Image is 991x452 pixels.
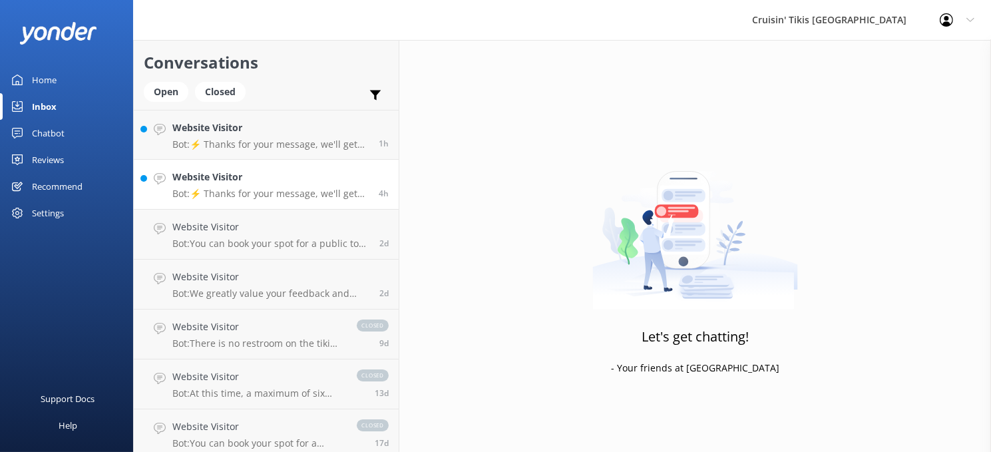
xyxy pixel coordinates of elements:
h4: Website Visitor [172,419,343,434]
p: Bot: We greatly value your feedback and encourage you to leave a review for us on Google at [URL]... [172,288,369,300]
a: Website VisitorBot:⚡ Thanks for your message, we'll get back to you as soon as we can. You're als... [134,160,399,210]
p: Bot: ⚡ Thanks for your message, we'll get back to you as soon as we can. You're also welcome to k... [172,188,369,200]
p: Bot: At this time, a maximum of six guests can be accommodated on a private tour. [172,387,343,399]
div: Closed [195,82,246,102]
h4: Website Visitor [172,120,369,135]
div: Support Docs [41,385,95,412]
span: 03:47pm 31-Jul-2025 (UTC -05:00) America/Cancun [375,437,389,449]
div: Reviews [32,146,64,173]
h3: Let's get chatting! [642,326,749,347]
div: Help [59,412,77,439]
div: Recommend [32,173,83,200]
div: Settings [32,200,64,226]
img: artwork of a man stealing a conversation from at giant smartphone [592,143,798,310]
h2: Conversations [144,50,389,75]
div: Home [32,67,57,93]
span: closed [357,320,389,332]
a: Website VisitorBot:⚡ Thanks for your message, we'll get back to you as soon as we can. You're als... [134,110,399,160]
span: 11:02am 16-Aug-2025 (UTC -05:00) America/Cancun [379,238,389,249]
span: closed [357,419,389,431]
h4: Website Visitor [172,220,369,234]
img: yonder-white-logo.png [20,22,97,44]
a: Closed [195,84,252,99]
h4: Website Visitor [172,170,369,184]
div: Inbox [32,93,57,120]
h4: Website Visitor [172,270,369,284]
span: 10:24am 09-Aug-2025 (UTC -05:00) America/Cancun [379,338,389,349]
span: closed [357,369,389,381]
a: Open [144,84,195,99]
p: - Your friends at [GEOGRAPHIC_DATA] [611,361,779,375]
div: Chatbot [32,120,65,146]
p: Bot: ⚡ Thanks for your message, we'll get back to you as soon as we can. You're also welcome to k... [172,138,369,150]
p: Bot: There is no restroom on the tiki boat. However, restrooms are available before or after your... [172,338,343,349]
div: Open [144,82,188,102]
a: Website VisitorBot:There is no restroom on the tiki boat. However, restrooms are available before... [134,310,399,359]
a: Website VisitorBot:We greatly value your feedback and encourage you to leave a review for us on G... [134,260,399,310]
span: 10:53am 18-Aug-2025 (UTC -05:00) America/Cancun [379,138,389,149]
span: 07:27am 18-Aug-2025 (UTC -05:00) America/Cancun [379,188,389,199]
span: 11:35pm 04-Aug-2025 (UTC -05:00) America/Cancun [375,387,389,399]
p: Bot: You can book your spot for a public tour online at [URL][DOMAIN_NAME]. [172,238,369,250]
a: Website VisitorBot:You can book your spot for a public tour online at [URL][DOMAIN_NAME].2d [134,210,399,260]
span: 07:44am 16-Aug-2025 (UTC -05:00) America/Cancun [379,288,389,299]
h4: Website Visitor [172,369,343,384]
h4: Website Visitor [172,320,343,334]
p: Bot: You can book your spot for a public tour online at [URL][DOMAIN_NAME]. [172,437,343,449]
a: Website VisitorBot:At this time, a maximum of six guests can be accommodated on a private tour.cl... [134,359,399,409]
